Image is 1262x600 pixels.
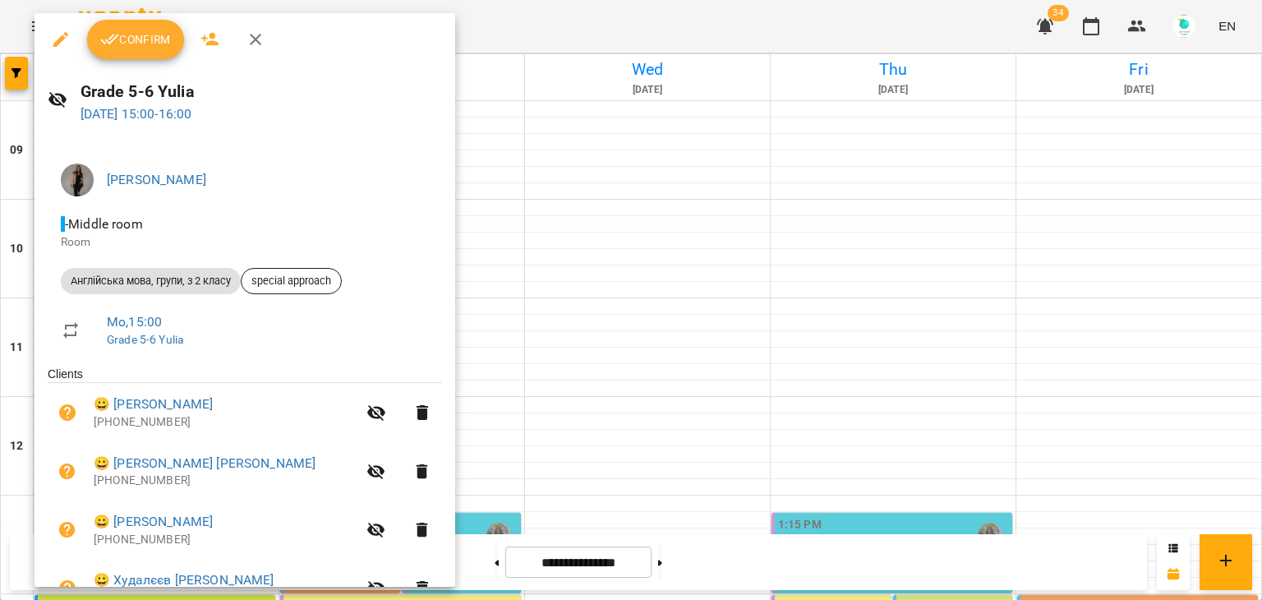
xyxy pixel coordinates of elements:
a: 😀 [PERSON_NAME] [PERSON_NAME] [94,454,315,473]
button: Unpaid. Bill the attendance? [48,452,87,492]
a: Grade 5-6 Yulia [107,333,183,346]
button: Unpaid. Bill the attendance? [48,510,87,550]
h6: Grade 5-6 Yulia [81,79,442,104]
p: [PHONE_NUMBER] [94,532,357,548]
p: Room [61,234,429,251]
span: Confirm [100,30,171,49]
span: special approach [242,274,341,288]
a: [DATE] 15:00-16:00 [81,106,192,122]
p: [PHONE_NUMBER] [94,414,357,431]
a: Mo , 15:00 [107,314,162,330]
div: special approach [241,268,342,294]
a: 😀 Худалєєв [PERSON_NAME] [94,570,274,590]
button: Confirm [87,20,184,59]
span: - Middle room [61,216,146,232]
img: 5a196e5a3ecece01ad28c9ee70ffa9da.jpg [61,164,94,196]
a: 😀 [PERSON_NAME] [94,512,213,532]
p: [PHONE_NUMBER] [94,473,357,489]
a: 😀 [PERSON_NAME] [94,395,213,414]
span: Англійська мова, групи, з 2 класу [61,274,241,288]
button: Unpaid. Bill the attendance? [48,393,87,432]
a: [PERSON_NAME] [107,172,206,187]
